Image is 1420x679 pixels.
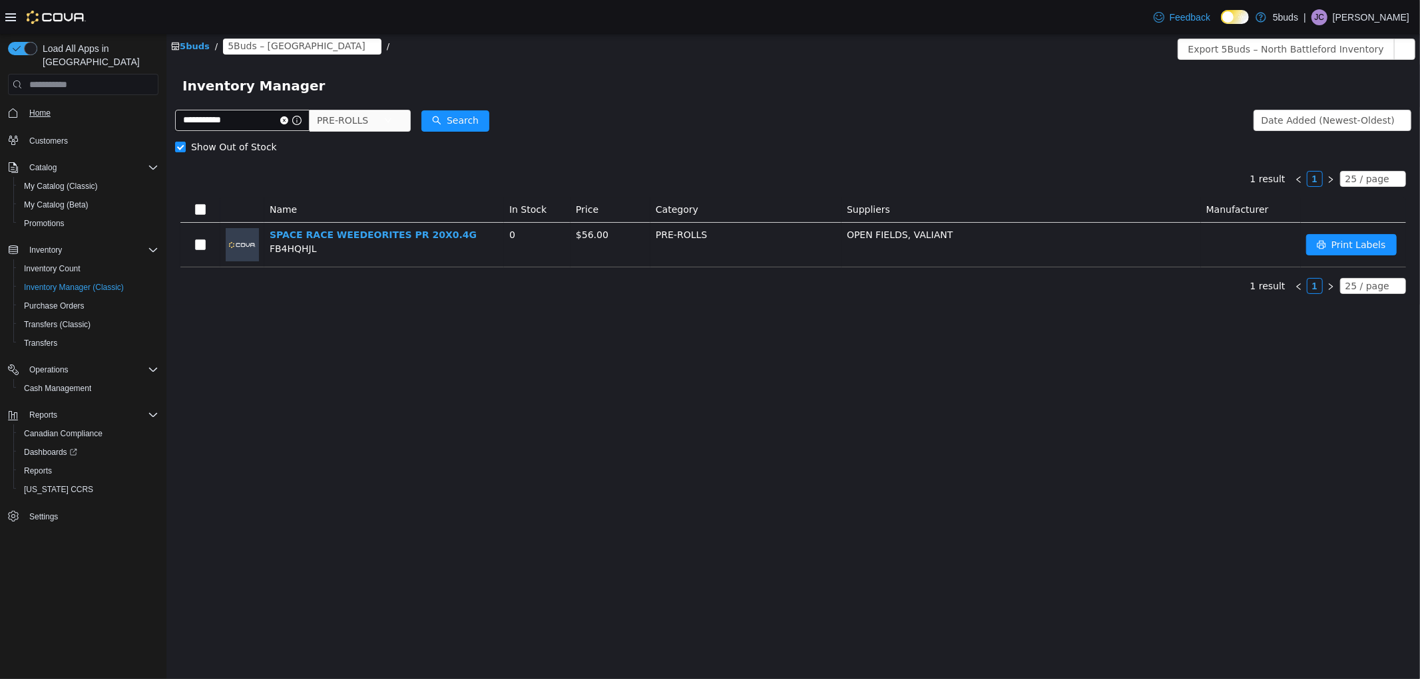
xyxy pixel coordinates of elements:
button: Reports [13,462,164,480]
span: Price [409,170,432,181]
span: My Catalog (Beta) [24,200,89,210]
button: Reports [3,406,164,424]
span: Promotions [19,215,158,231]
i: icon: down [1229,82,1237,92]
i: icon: down [1226,248,1234,257]
button: Canadian Compliance [13,424,164,443]
button: My Catalog (Beta) [13,196,164,214]
span: Reports [24,407,158,423]
span: Category [489,170,532,181]
i: icon: left [1128,249,1136,257]
a: [US_STATE] CCRS [19,481,99,497]
span: My Catalog (Beta) [19,197,158,213]
span: 5Buds – North Battleford [61,5,199,19]
span: Settings [24,508,158,525]
button: Purchase Orders [13,297,164,315]
span: JC [1315,9,1325,25]
a: Settings [24,509,63,525]
span: Transfers [24,338,57,348]
li: Next Page [1156,244,1172,260]
span: Settings [29,511,58,522]
button: My Catalog (Classic) [13,177,164,196]
span: Inventory [24,242,158,258]
span: $56.00 [409,196,442,206]
nav: Complex example [8,98,158,561]
li: Next Page [1156,137,1172,153]
img: SPACE RACE WEEDEORITES PR 20X0.4G placeholder [59,194,93,227]
li: 1 result [1084,137,1119,153]
button: Transfers [13,334,164,352]
p: 5buds [1273,9,1298,25]
span: OPEN FIELDS, VALIANT [680,196,786,206]
i: icon: info-circle [126,82,135,91]
a: Cash Management [19,380,97,396]
a: Promotions [19,215,70,231]
span: Purchase Orders [19,298,158,314]
a: icon: shop5buds [5,7,43,17]
span: Feedback [1170,11,1210,24]
button: Promotions [13,214,164,233]
button: Cash Management [13,379,164,398]
button: Operations [24,362,74,378]
span: Transfers [19,335,158,351]
td: PRE-ROLLS [484,189,675,233]
span: Inventory [29,245,62,255]
span: Load All Apps in [GEOGRAPHIC_DATA] [37,42,158,68]
a: Reports [19,463,57,479]
span: Dashboards [24,447,77,458]
span: Cash Management [19,380,158,396]
button: Inventory [3,241,164,259]
a: SPACE RACE WEEDEORITES PR 20X0.4G [103,196,310,206]
span: Manufacturer [1040,170,1102,181]
button: icon: printerPrint Labels [1140,200,1230,221]
span: Inventory Count [19,261,158,277]
a: Inventory Manager (Classic) [19,279,129,295]
input: Dark Mode [1221,10,1249,24]
span: FB4HQHJL [103,209,150,220]
a: Purchase Orders [19,298,90,314]
li: 1 result [1084,244,1119,260]
span: My Catalog (Classic) [24,181,98,192]
button: [US_STATE] CCRS [13,480,164,499]
span: Promotions [24,218,65,229]
a: 1 [1141,245,1156,259]
span: Name [103,170,130,181]
span: Customers [24,132,158,148]
span: Home [29,108,51,118]
a: Canadian Compliance [19,426,108,442]
i: icon: right [1160,249,1168,257]
li: Previous Page [1124,137,1140,153]
div: 25 / page [1179,245,1223,259]
span: Customers [29,136,68,146]
span: Reports [19,463,158,479]
button: Settings [3,507,164,526]
span: PRE-ROLLS [150,76,202,96]
i: icon: right [1160,142,1168,150]
span: / [220,7,223,17]
p: | [1303,9,1306,25]
button: Export 5Buds – North Battleford Inventory [1011,5,1228,26]
span: Canadian Compliance [24,428,103,439]
span: Inventory Manager (Classic) [19,279,158,295]
span: Catalog [24,160,158,176]
button: Transfers (Classic) [13,315,164,334]
button: Catalog [24,160,62,176]
i: icon: down [1226,141,1234,150]
span: Cash Management [24,383,91,394]
a: My Catalog (Beta) [19,197,94,213]
button: icon: searchSearch [255,76,323,98]
span: Inventory Count [24,263,81,274]
div: Date Added (Newest-Oldest) [1095,76,1228,96]
span: Catalog [29,162,57,173]
a: Transfers [19,335,63,351]
a: Inventory Count [19,261,86,277]
button: Customers [3,130,164,150]
button: Operations [3,360,164,379]
a: My Catalog (Classic) [19,178,103,194]
span: Purchase Orders [24,301,85,311]
button: Inventory [24,242,67,258]
img: Cova [27,11,86,24]
span: Transfers (Classic) [19,317,158,333]
span: Reports [29,410,57,420]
